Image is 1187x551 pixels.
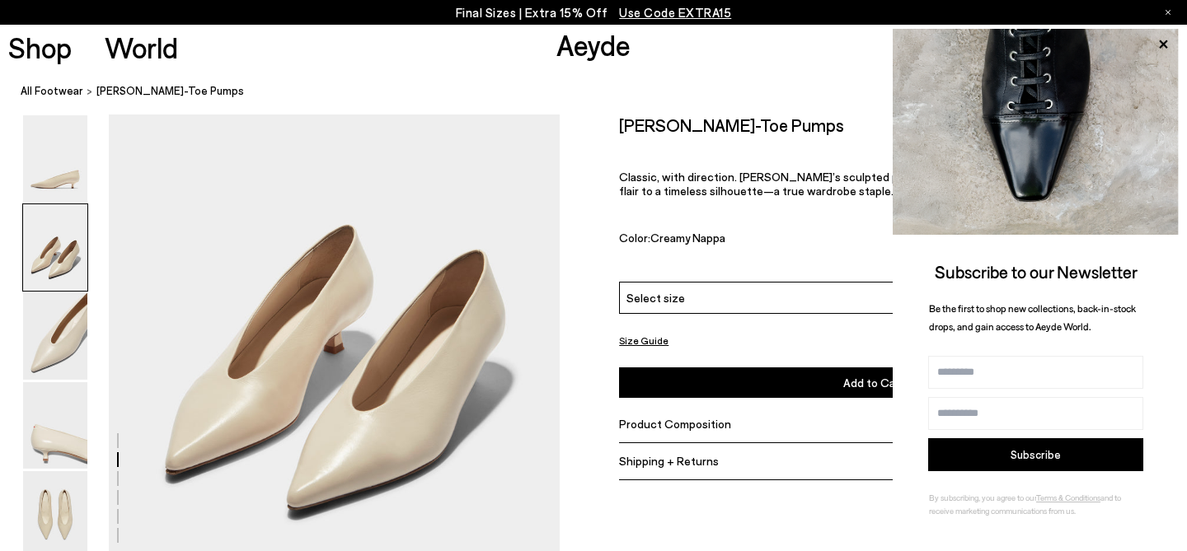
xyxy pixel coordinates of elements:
span: [PERSON_NAME]-Toe Pumps [96,82,244,100]
span: Add to Cart [843,376,904,390]
a: Aeyde [556,27,631,62]
button: Size Guide [619,330,669,351]
nav: breadcrumb [21,69,1187,114]
a: World [105,33,178,62]
div: Color: [619,230,950,249]
h2: [PERSON_NAME]-Toe Pumps [619,114,844,135]
img: Clara Pointed-Toe Pumps - Image 1 [23,115,87,202]
span: Creamy Nappa [650,230,725,244]
img: Clara Pointed-Toe Pumps - Image 2 [23,204,87,291]
img: Clara Pointed-Toe Pumps - Image 3 [23,293,87,380]
img: Clara Pointed-Toe Pumps - Image 4 [23,382,87,469]
span: Shipping + Returns [619,454,719,468]
span: Be the first to shop new collections, back-in-stock drops, and gain access to Aeyde World. [929,302,1136,333]
button: Subscribe [928,438,1143,471]
span: Select size [626,289,685,306]
span: By subscribing, you agree to our [929,493,1036,502]
span: Navigate to /collections/ss25-final-sizes [619,5,731,20]
span: Subscribe to our Newsletter [935,261,1138,282]
a: Terms & Conditions [1036,493,1100,502]
button: Add to Cart [619,367,1128,398]
p: Final Sizes | Extra 15% Off [456,2,732,23]
img: ca3f721fb6ff708a270709c41d776025.jpg [893,29,1179,235]
p: Classic, with direction. [PERSON_NAME]’s sculpted pointed toe and chic kitten heel lend modern fl... [619,170,1128,198]
a: Shop [8,33,72,62]
span: Product Composition [619,417,731,431]
a: All Footwear [21,82,83,100]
